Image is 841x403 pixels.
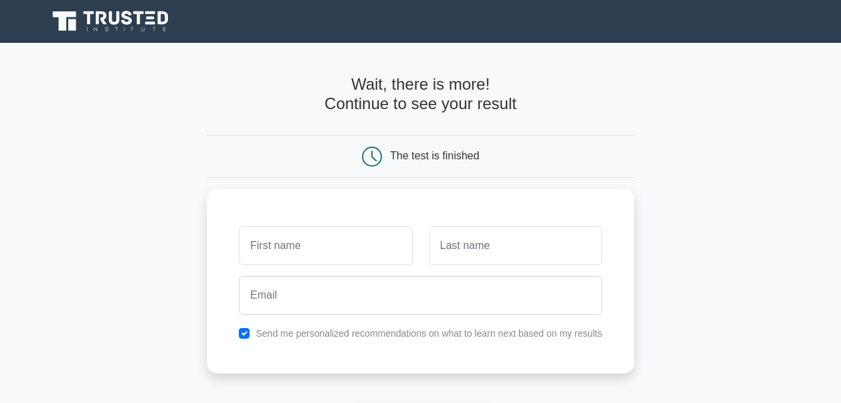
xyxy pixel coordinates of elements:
label: Send me personalized recommendations on what to learn next based on my results [256,328,602,339]
div: The test is finished [390,150,479,161]
input: Last name [429,226,602,265]
input: Email [239,276,602,315]
h4: Wait, there is more! Continue to see your result [207,75,634,114]
input: First name [239,226,412,265]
